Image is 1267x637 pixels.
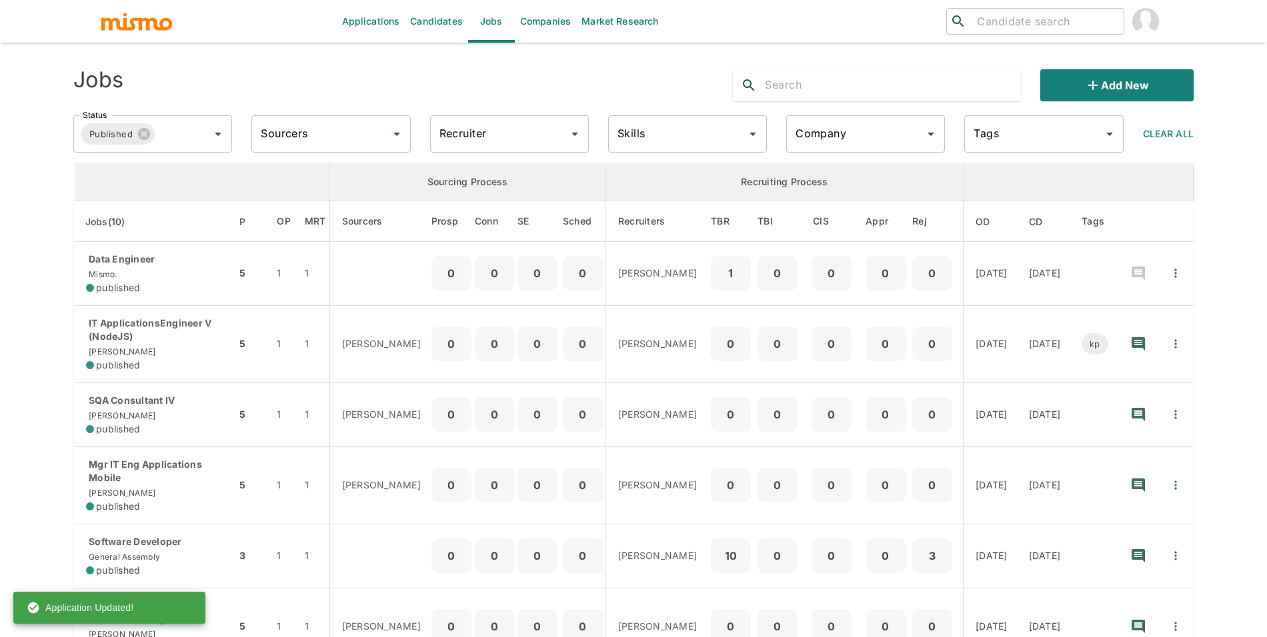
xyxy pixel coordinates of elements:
span: OD [976,214,1008,230]
p: 0 [763,617,792,636]
th: Recruiting Process [605,163,963,201]
td: 3 [236,524,266,588]
td: 1 [301,446,329,524]
button: Open [209,125,227,143]
th: Prospects [431,201,475,242]
button: Quick Actions [1161,470,1190,500]
td: [DATE] [964,524,1018,588]
p: 0 [918,617,947,636]
td: [DATE] [1018,305,1072,382]
td: 1 [301,242,329,306]
td: 1 [301,382,329,446]
td: 1 [301,305,329,382]
p: 0 [523,264,552,283]
p: [PERSON_NAME] [618,549,697,562]
p: 0 [437,546,466,565]
p: 0 [480,617,509,636]
p: 0 [716,476,746,494]
input: Candidate search [972,12,1118,31]
p: 0 [871,264,900,283]
p: Software Developer [86,535,225,548]
button: recent-notes [1122,469,1154,501]
span: Clear All [1143,128,1194,139]
p: 0 [523,405,552,424]
p: 0 [523,476,552,494]
p: [PERSON_NAME] [342,478,421,492]
span: Mismo. [86,269,117,279]
td: [DATE] [1018,242,1072,306]
span: [PERSON_NAME] [86,488,155,498]
p: 3 [918,546,947,565]
th: Priority [236,201,266,242]
p: 0 [918,264,947,283]
p: [PERSON_NAME] [618,337,697,350]
p: 0 [817,546,846,565]
button: Quick Actions [1161,541,1190,570]
p: 0 [568,334,597,353]
th: Sched [560,201,606,242]
p: 0 [871,476,900,494]
p: 10 [716,546,746,565]
td: 1 [266,305,301,382]
span: published [96,564,140,577]
p: 0 [763,546,792,565]
td: [DATE] [1018,524,1072,588]
p: 0 [523,334,552,353]
p: 0 [817,617,846,636]
p: [PERSON_NAME] [342,337,421,350]
p: 0 [523,546,552,565]
img: Maria Lujan Ciommo [1132,8,1159,35]
span: Published [81,127,141,142]
p: Mgr IT Eng Applications Mobile [86,458,225,484]
h4: Jobs [73,67,123,93]
p: 0 [480,405,509,424]
p: 0 [817,334,846,353]
p: 0 [763,264,792,283]
p: 0 [568,476,597,494]
p: 0 [568,264,597,283]
p: [PERSON_NAME] [342,408,421,421]
input: Search [765,75,1021,96]
button: recent-notes [1122,398,1154,430]
td: 5 [236,382,266,446]
p: 0 [568,405,597,424]
p: 0 [763,476,792,494]
button: Open [565,125,584,143]
span: [PERSON_NAME] [86,410,155,420]
p: [PERSON_NAME] [342,620,421,633]
button: Add new [1040,69,1194,101]
button: Open [387,125,406,143]
p: 0 [763,334,792,353]
td: 5 [236,446,266,524]
p: 0 [871,334,900,353]
p: 0 [480,546,509,565]
p: [PERSON_NAME] [618,267,697,280]
span: [PERSON_NAME] [86,346,155,356]
p: 0 [918,405,947,424]
p: 0 [523,617,552,636]
p: 0 [716,617,746,636]
td: 1 [266,382,301,446]
p: 0 [871,617,900,636]
button: Quick Actions [1161,259,1190,288]
p: 0 [817,476,846,494]
p: IT ApplicationsEngineer V (NodeJS) [86,317,225,343]
td: [DATE] [1018,382,1072,446]
p: 0 [480,476,509,494]
p: 0 [437,334,466,353]
td: 1 [266,446,301,524]
td: [DATE] [1018,446,1072,524]
button: Open [744,125,762,143]
p: [PERSON_NAME] [618,408,697,421]
th: Open Positions [266,201,301,242]
span: P [239,214,263,230]
td: 5 [236,305,266,382]
p: 1 [716,264,746,283]
div: Published [81,123,155,145]
span: published [96,281,140,295]
th: Sent Emails [515,201,560,242]
p: 0 [817,264,846,283]
span: Jobs(10) [85,214,143,230]
th: Onboarding Date [964,201,1018,242]
th: Sourcing Process [329,163,605,201]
